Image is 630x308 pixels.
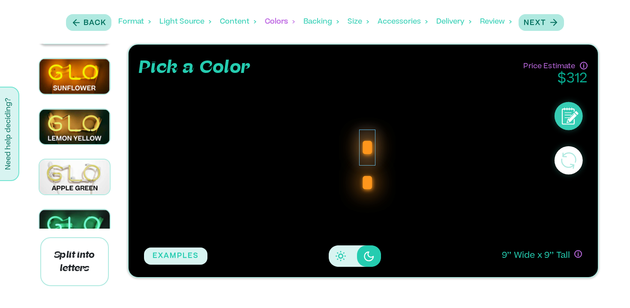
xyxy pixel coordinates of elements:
p: Back [84,18,106,28]
iframe: Chat Widget [587,267,630,308]
div: Виджет чата [587,267,630,308]
p: 9 ’’ Wide x 9 ’’ Tall [502,250,570,263]
div: Backing [303,9,339,35]
button: Next [519,14,564,31]
div: Colors [265,9,295,35]
div: Review [480,9,512,35]
button: Back [66,14,111,31]
img: Lemon yellow [39,109,110,144]
div: Disabled elevation buttons [329,245,381,267]
p: Split into letters [40,237,109,286]
img: Sunflower [39,59,110,94]
div: Size [348,9,369,35]
img: Apple Green [39,160,110,194]
div: Have questions about pricing or just need a human touch? Go through the process and submit an inq... [580,62,588,69]
p: $ 312 [523,72,587,87]
button: EXAMPLES [144,248,207,265]
div: Light Source [159,9,211,35]
p: Price Estimate [523,59,575,72]
div: Format [118,9,151,35]
p: Pick a Color [139,55,251,81]
div: Accessories [378,9,428,35]
p: Next [524,18,546,28]
div: Delivery [436,9,471,35]
div: If you have questions about size, or if you can’t design exactly what you want here, no worries! ... [574,250,582,258]
div: Content [220,9,256,35]
img: Green [39,210,110,245]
